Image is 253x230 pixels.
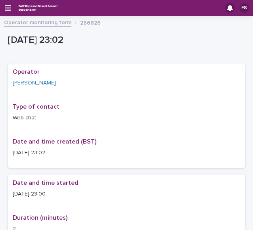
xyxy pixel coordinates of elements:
p: [DATE] 23:02 [8,34,242,46]
span: Operator [13,69,40,75]
p: [DATE] 23:02 [13,149,240,157]
span: Date and time created (BST) [13,138,96,145]
span: Type of contact [13,103,59,110]
span: Date and time started [13,180,79,186]
p: 266826 [80,18,101,27]
span: Duration (minutes) [13,215,67,221]
p: [DATE] 23:00 [13,190,240,198]
img: rhQMoQhaT3yELyF149Cw [17,3,59,13]
p: Web chat [13,114,240,122]
div: ES [240,3,249,13]
a: [PERSON_NAME] [13,79,56,87]
a: Operator monitoring form [4,17,71,27]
